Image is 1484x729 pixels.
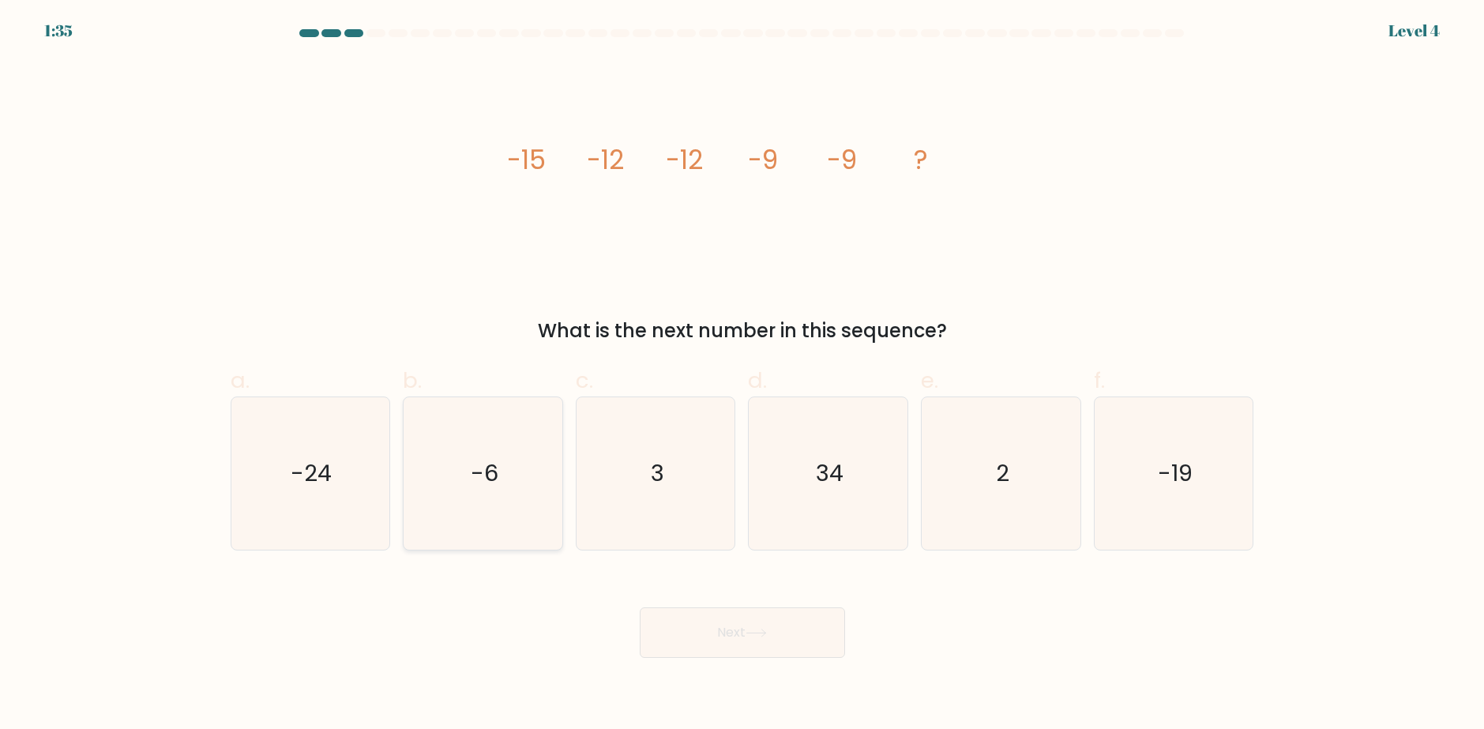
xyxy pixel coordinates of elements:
[240,317,1245,345] div: What is the next number in this sequence?
[231,365,250,396] span: a.
[665,141,702,178] tspan: -12
[291,458,332,490] text: -24
[827,141,857,178] tspan: -9
[1094,365,1105,396] span: f.
[640,607,845,658] button: Next
[816,458,843,490] text: 34
[996,458,1009,490] text: 2
[403,365,422,396] span: b.
[1388,19,1440,43] div: Level 4
[506,141,545,178] tspan: -15
[586,141,623,178] tspan: -12
[914,141,928,178] tspan: ?
[748,365,767,396] span: d.
[921,365,938,396] span: e.
[576,365,593,396] span: c.
[471,458,498,490] text: -6
[44,19,73,43] div: 1:35
[748,141,778,178] tspan: -9
[1158,458,1193,490] text: -19
[651,458,664,490] text: 3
